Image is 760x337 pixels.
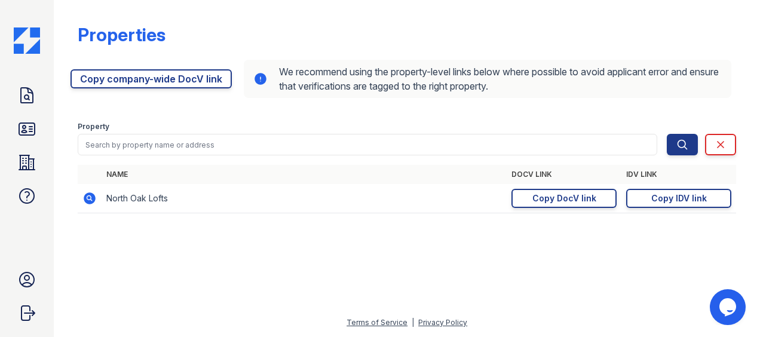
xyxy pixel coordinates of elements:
a: Copy company-wide DocV link [71,69,232,88]
th: Name [102,165,507,184]
td: North Oak Lofts [102,184,507,213]
input: Search by property name or address [78,134,657,155]
div: Copy DocV link [532,192,596,204]
div: Copy IDV link [651,192,707,204]
th: IDV Link [621,165,736,184]
label: Property [78,122,109,131]
div: | [412,318,414,327]
div: Properties [78,24,166,45]
th: DocV Link [507,165,621,184]
iframe: chat widget [710,289,748,325]
a: Privacy Policy [418,318,467,327]
a: Copy IDV link [626,189,731,208]
div: We recommend using the property-level links below where possible to avoid applicant error and ens... [244,60,731,98]
a: Terms of Service [347,318,407,327]
a: Copy DocV link [511,189,617,208]
img: CE_Icon_Blue-c292c112584629df590d857e76928e9f676e5b41ef8f769ba2f05ee15b207248.png [14,27,40,54]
